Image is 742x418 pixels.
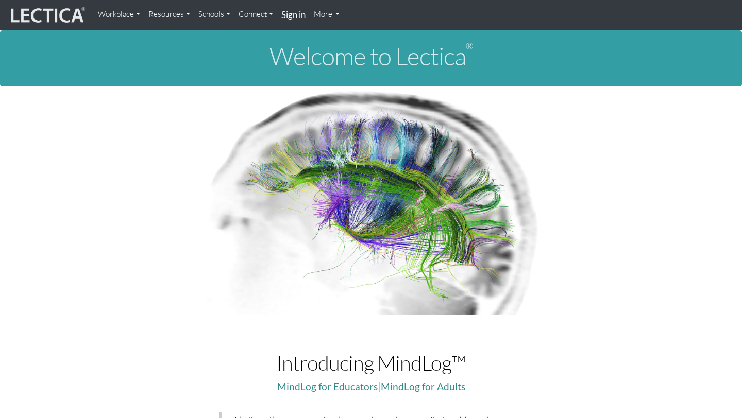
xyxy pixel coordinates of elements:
p: | [143,378,599,395]
a: Workplace [94,4,144,25]
img: Human Connectome Project Image [199,86,543,315]
a: Sign in [277,4,310,26]
img: lecticalive [8,6,86,25]
a: Resources [144,4,194,25]
sup: ® [466,40,473,51]
h1: Welcome to Lectica [8,43,734,70]
strong: Sign in [281,9,306,20]
h1: Introducing MindLog™ [143,352,599,374]
a: MindLog for Adults [381,380,465,392]
a: More [310,4,344,25]
a: MindLog for Educators [277,380,378,392]
a: Connect [234,4,277,25]
a: Schools [194,4,234,25]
